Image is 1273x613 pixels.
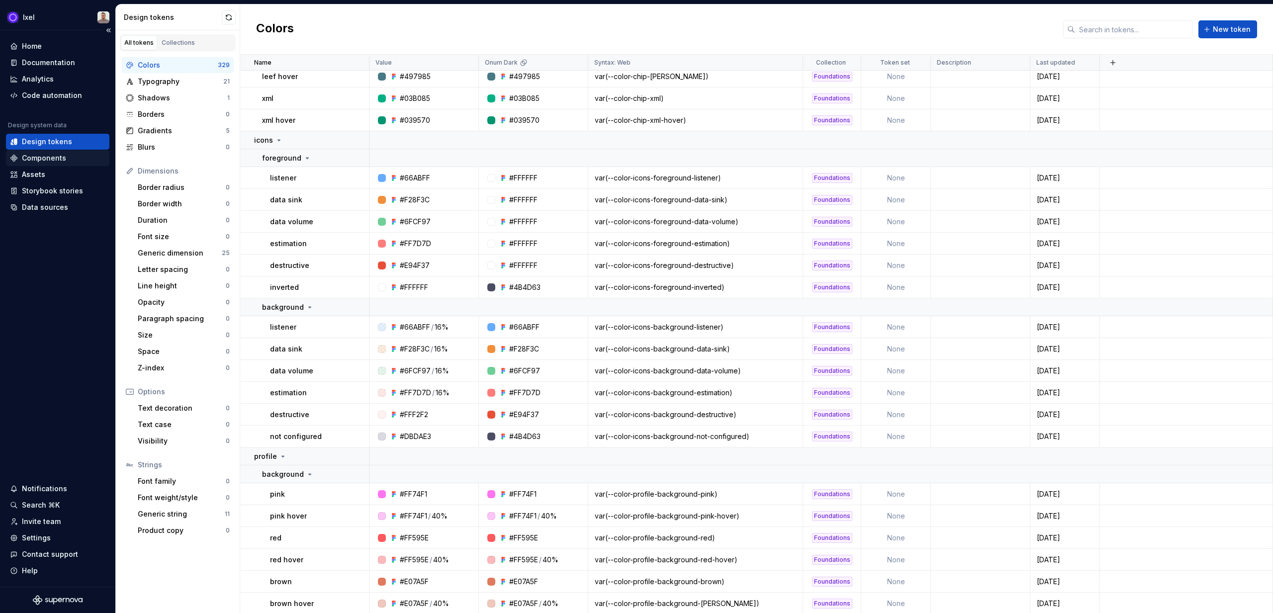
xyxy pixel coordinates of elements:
div: [DATE] [1031,344,1099,354]
div: Blurs [138,142,226,152]
div: Foundations [812,555,852,565]
p: listener [270,322,296,332]
svg: Supernova Logo [33,595,83,605]
div: 40% [433,555,449,565]
div: 16% [436,388,450,398]
a: Data sources [6,199,109,215]
div: var(--color-profile-background-red-hover) [589,555,802,565]
div: var(--color-icons-foreground-data-volume) [589,217,802,227]
p: estimation [270,239,307,249]
td: None [861,189,931,211]
div: 329 [218,61,230,69]
p: destructive [270,261,309,270]
div: 40% [543,599,558,609]
a: Invite team [6,514,109,529]
a: Font size0 [134,229,234,245]
td: None [861,338,931,360]
td: None [861,233,931,255]
div: #FFFFFF [400,282,428,292]
a: Z-index0 [134,360,234,376]
div: 25 [222,249,230,257]
div: Size [138,330,226,340]
div: [DATE] [1031,322,1099,332]
div: Contact support [22,549,78,559]
a: Code automation [6,88,109,103]
div: #E07A5F [509,599,538,609]
div: [DATE] [1031,261,1099,270]
td: None [861,109,931,131]
a: Space0 [134,344,234,359]
td: None [861,88,931,109]
div: var(--color-chip-xml) [589,93,802,103]
td: None [861,255,931,276]
a: Size0 [134,327,234,343]
div: Foundations [812,173,852,183]
div: Shadows [138,93,227,103]
div: / [431,322,434,332]
div: var(--color-chip-xml-hover) [589,115,802,125]
div: 40% [541,511,557,521]
div: 16% [434,344,448,354]
a: Documentation [6,55,109,71]
div: 11 [225,510,230,518]
div: [DATE] [1031,239,1099,249]
div: #FF595E [509,555,538,565]
div: Colors [138,60,218,70]
div: Font size [138,232,226,242]
div: Generic string [138,509,225,519]
a: Font family0 [134,473,234,489]
div: #FFFFFF [509,195,538,205]
div: Border radius [138,182,226,192]
td: None [861,404,931,426]
div: Foundations [812,261,852,270]
a: Generic string11 [134,506,234,522]
div: 0 [226,143,230,151]
div: #FF74F1 [509,489,537,499]
div: var(--color-profile-background-pink) [589,489,802,499]
div: var(--color-icons-foreground-data-sink) [589,195,802,205]
p: background [262,469,304,479]
img: 868fd657-9a6c-419b-b302-5d6615f36a2c.png [7,11,19,23]
div: #FFFFFF [509,239,538,249]
div: Foundations [812,432,852,441]
div: #FFFFFF [509,261,538,270]
div: Duration [138,215,226,225]
div: 40% [433,599,449,609]
div: [DATE] [1031,282,1099,292]
a: Font weight/style0 [134,490,234,506]
a: Duration0 [134,212,234,228]
div: #E07A5F [400,599,429,609]
div: #FFFFFF [509,173,538,183]
div: 40% [432,511,448,521]
div: Z-index [138,363,226,373]
button: New token [1198,20,1257,38]
div: Foundations [812,344,852,354]
div: [DATE] [1031,432,1099,441]
div: 0 [226,233,230,241]
a: Border radius0 [134,179,234,195]
td: None [861,66,931,88]
div: #DBDAE3 [400,432,431,441]
div: / [430,599,432,609]
div: Visibility [138,436,226,446]
div: Borders [138,109,226,119]
div: Components [22,153,66,163]
div: var(--color-icons-background-not-configured) [589,432,802,441]
div: [DATE] [1031,489,1099,499]
div: Space [138,347,226,356]
div: var(--color-icons-background-data-sink) [589,344,802,354]
div: #F28F3C [400,344,430,354]
div: #4B4D63 [509,282,541,292]
div: Documentation [22,58,75,68]
p: icons [254,135,273,145]
div: #FF74F1 [400,511,427,521]
div: 0 [226,331,230,339]
a: Gradients5 [122,123,234,139]
div: Code automation [22,90,82,100]
button: Contact support [6,546,109,562]
div: [DATE] [1031,93,1099,103]
button: Help [6,563,109,579]
button: Notifications [6,481,109,497]
div: 0 [226,477,230,485]
div: #039570 [400,115,430,125]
